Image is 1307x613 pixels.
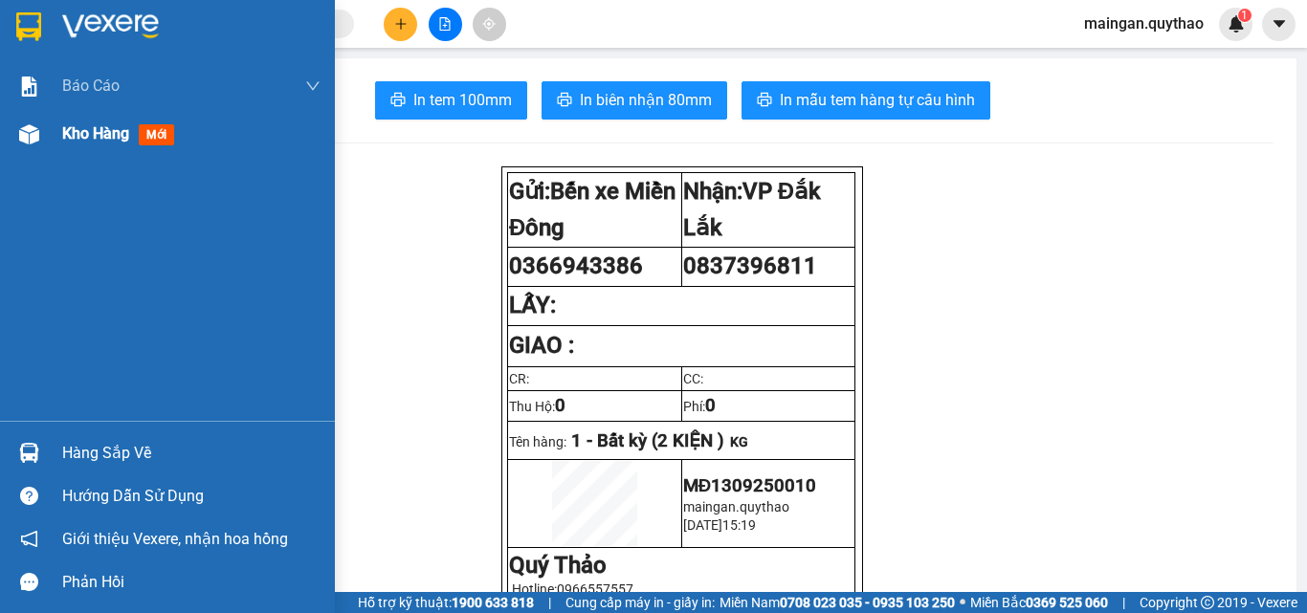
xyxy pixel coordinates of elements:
[16,62,150,89] div: 0366943386
[62,124,129,142] span: Kho hàng
[384,8,417,41] button: plus
[508,366,682,390] td: CR:
[164,16,298,62] div: VP Đắk Lắk
[571,430,724,451] span: 1 - Bất kỳ (2 KIỆN )
[565,592,715,613] span: Cung cấp máy in - giấy in:
[20,573,38,591] span: message
[730,434,748,449] span: KG
[394,17,408,31] span: plus
[509,178,676,241] span: Bến xe Miền Đông
[683,499,789,514] span: maingan.quythao
[542,81,727,120] button: printerIn biên nhận 80mm
[780,88,975,112] span: In mẫu tem hàng tự cấu hình
[683,178,821,241] span: VP Đắk Lắk
[16,16,150,62] div: Bến xe Miền Đông
[1122,592,1125,613] span: |
[683,252,817,279] span: 0837396811
[1241,9,1248,22] span: 1
[1271,15,1288,33] span: caret-down
[557,92,572,110] span: printer
[62,482,321,511] div: Hướng dẫn sử dụng
[548,592,551,613] span: |
[683,475,816,496] span: MĐ1309250010
[512,581,633,597] span: Hotline:
[429,8,462,41] button: file-add
[780,595,955,610] strong: 0708 023 035 - 0935 103 250
[473,8,506,41] button: aim
[557,581,633,597] span: 0966557557
[722,517,756,533] span: 15:19
[509,430,853,451] p: Tên hàng:
[164,62,298,89] div: 0837396811
[62,568,321,597] div: Phản hồi
[16,18,46,38] span: Gửi:
[195,133,221,160] span: SL
[14,100,153,123] div: 320.000
[20,487,38,505] span: question-circle
[960,599,965,606] span: ⚪️
[62,527,288,551] span: Giới thiệu Vexere, nhận hoa hồng
[305,78,321,94] span: down
[16,135,298,159] div: Tên hàng: 2 KIỆN ( : 1 )
[970,592,1108,613] span: Miền Bắc
[19,77,39,97] img: solution-icon
[14,102,44,122] span: CR :
[681,390,855,421] td: Phí:
[358,592,534,613] span: Hỗ trợ kỹ thuật:
[555,395,565,416] span: 0
[1069,11,1219,35] span: maingan.quythao
[20,530,38,548] span: notification
[19,443,39,463] img: warehouse-icon
[62,439,321,468] div: Hàng sắp về
[720,592,955,613] span: Miền Nam
[509,252,643,279] span: 0366943386
[509,292,556,318] strong: LẤY:
[742,81,990,120] button: printerIn mẫu tem hàng tự cấu hình
[482,17,496,31] span: aim
[681,366,855,390] td: CC:
[19,124,39,144] img: warehouse-icon
[139,124,174,145] span: mới
[62,74,120,98] span: Báo cáo
[683,178,821,241] strong: Nhận:
[509,178,676,241] strong: Gửi:
[375,81,527,120] button: printerIn tem 100mm
[438,17,452,31] span: file-add
[1201,596,1214,609] span: copyright
[390,92,406,110] span: printer
[683,517,722,533] span: [DATE]
[16,12,41,41] img: logo-vxr
[580,88,712,112] span: In biên nhận 80mm
[509,552,607,579] strong: Quý Thảo
[452,595,534,610] strong: 1900 633 818
[757,92,772,110] span: printer
[1262,8,1296,41] button: caret-down
[508,390,682,421] td: Thu Hộ:
[164,18,210,38] span: Nhận:
[1228,15,1245,33] img: icon-new-feature
[1026,595,1108,610] strong: 0369 525 060
[413,88,512,112] span: In tem 100mm
[509,332,574,359] strong: GIAO :
[705,395,716,416] span: 0
[1238,9,1252,22] sup: 1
